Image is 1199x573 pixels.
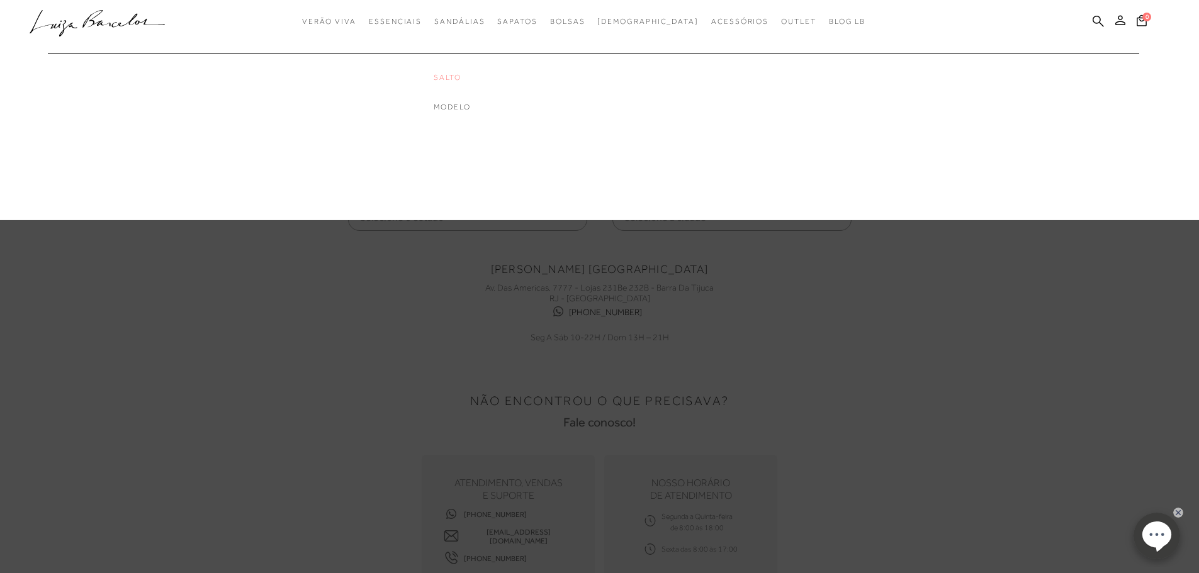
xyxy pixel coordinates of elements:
[781,10,816,33] a: categoryNavScreenReaderText
[711,17,768,26] span: Acessórios
[550,10,585,33] a: categoryNavScreenReaderText
[369,17,422,26] span: Essenciais
[497,17,537,26] span: Sapatos
[302,17,356,26] span: Verão Viva
[434,72,534,83] a: categoryNavScreenReaderText
[434,102,534,113] a: categoryNavScreenReaderText
[829,17,865,26] span: BLOG LB
[1133,14,1151,31] button: 0
[711,10,768,33] a: categoryNavScreenReaderText
[497,10,537,33] a: categoryNavScreenReaderText
[1142,13,1151,21] span: 0
[369,10,422,33] a: categoryNavScreenReaderText
[597,10,699,33] a: noSubCategoriesText
[434,17,485,26] span: Sandálias
[550,17,585,26] span: Bolsas
[434,10,485,33] a: categoryNavScreenReaderText
[302,10,356,33] a: categoryNavScreenReaderText
[781,17,816,26] span: Outlet
[829,10,865,33] a: BLOG LB
[597,17,699,26] span: [DEMOGRAPHIC_DATA]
